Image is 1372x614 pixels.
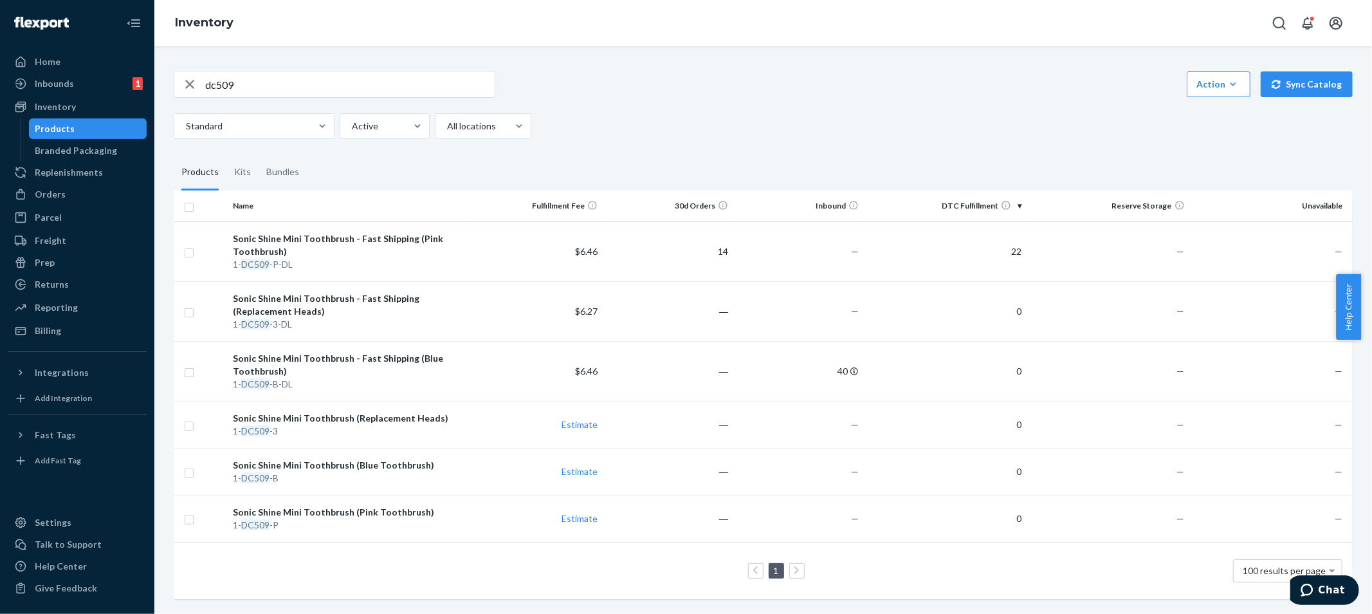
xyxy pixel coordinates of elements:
a: Add Fast Tag [8,451,147,471]
a: Inventory [175,15,233,30]
td: ― [603,281,733,341]
button: Give Feedback [8,578,147,599]
button: Action [1187,71,1250,97]
div: Integrations [35,366,89,379]
span: $6.46 [575,366,598,377]
span: — [1335,513,1342,524]
em: DC509 [241,319,270,330]
a: Estimate [562,419,598,430]
a: Reporting [8,297,147,318]
div: 1- -3 [233,425,467,438]
span: — [851,513,859,524]
button: Fast Tags [8,425,147,445]
button: Integrations [8,362,147,383]
th: Inbound [733,191,864,221]
a: Inbounds1 [8,73,147,94]
td: 22 [864,221,1027,281]
div: Fast Tags [35,429,76,442]
div: Products [181,154,219,191]
div: Sonic Shine Mini Toothbrush (Pink Toothbrush) [233,506,467,519]
td: 0 [864,448,1027,495]
td: ― [603,495,733,542]
em: DC509 [241,425,270,436]
div: Returns [35,278,69,291]
th: Unavailable [1190,191,1353,221]
a: Products [29,118,147,139]
div: Kits [234,154,251,191]
a: Inventory [8,97,147,117]
span: — [851,246,859,257]
input: Search inventory by name or sku [205,71,495,97]
a: Parcel [8,207,147,228]
div: Help Center [35,560,87,573]
div: Parcel [35,211,62,224]
div: Billing [35,324,61,337]
div: Inbounds [35,77,74,90]
img: Flexport logo [14,17,69,30]
div: 1- -3-DL [233,318,467,331]
em: DC509 [241,378,270,389]
a: Estimate [562,466,598,477]
div: Products [35,122,75,135]
input: Active [351,120,352,133]
span: — [1335,306,1342,317]
th: Name [228,191,472,221]
div: 1- -P-DL [233,258,467,271]
div: Add Fast Tag [35,455,81,466]
div: 1- -P [233,519,467,532]
span: — [1335,246,1342,257]
a: Home [8,51,147,72]
button: Open Search Box [1267,10,1292,36]
div: Sonic Shine Mini Toothbrush (Blue Toothbrush) [233,459,467,472]
div: Freight [35,234,66,247]
span: — [1177,366,1185,377]
td: 14 [603,221,733,281]
div: Inventory [35,100,76,113]
th: DTC Fulfillment [864,191,1027,221]
span: — [851,306,859,317]
div: Bundles [266,154,299,191]
div: Home [35,55,60,68]
div: 1 [133,77,143,90]
a: Billing [8,321,147,341]
div: Add Integration [35,393,92,404]
div: Talk to Support [35,538,102,551]
div: Branded Packaging [35,144,118,157]
th: Reserve Storage [1027,191,1189,221]
span: — [1177,306,1185,317]
div: Prep [35,256,55,269]
th: Fulfillment Fee [473,191,603,221]
button: Open account menu [1323,10,1349,36]
td: 0 [864,495,1027,542]
td: 0 [864,401,1027,448]
div: Sonic Shine Mini Toothbrush - Fast Shipping (Replacement Heads) [233,292,467,318]
a: Prep [8,252,147,273]
ol: breadcrumbs [165,5,244,42]
div: 1- -B-DL [233,378,467,391]
div: Sonic Shine Mini Toothbrush - Fast Shipping (Pink Toothbrush) [233,232,467,258]
a: Replenishments [8,162,147,183]
button: Help Center [1336,274,1361,340]
a: Add Integration [8,388,147,409]
div: Action [1196,78,1241,91]
a: Orders [8,184,147,205]
div: Replenishments [35,166,103,179]
input: All locations [446,120,447,133]
a: Estimate [562,513,598,524]
a: Branded Packaging [29,140,147,161]
td: ― [603,341,733,401]
iframe: Opens a widget where you can chat to one of our agents [1290,575,1359,608]
th: 30d Orders [603,191,733,221]
span: — [851,466,859,477]
a: Freight [8,230,147,251]
a: Page 1 is your current page [771,565,782,576]
a: Returns [8,274,147,295]
td: 40 [733,341,864,401]
div: Reporting [35,301,78,314]
em: DC509 [241,259,270,270]
td: ― [603,401,733,448]
div: 1- -B [233,472,467,485]
em: DC509 [241,519,270,530]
